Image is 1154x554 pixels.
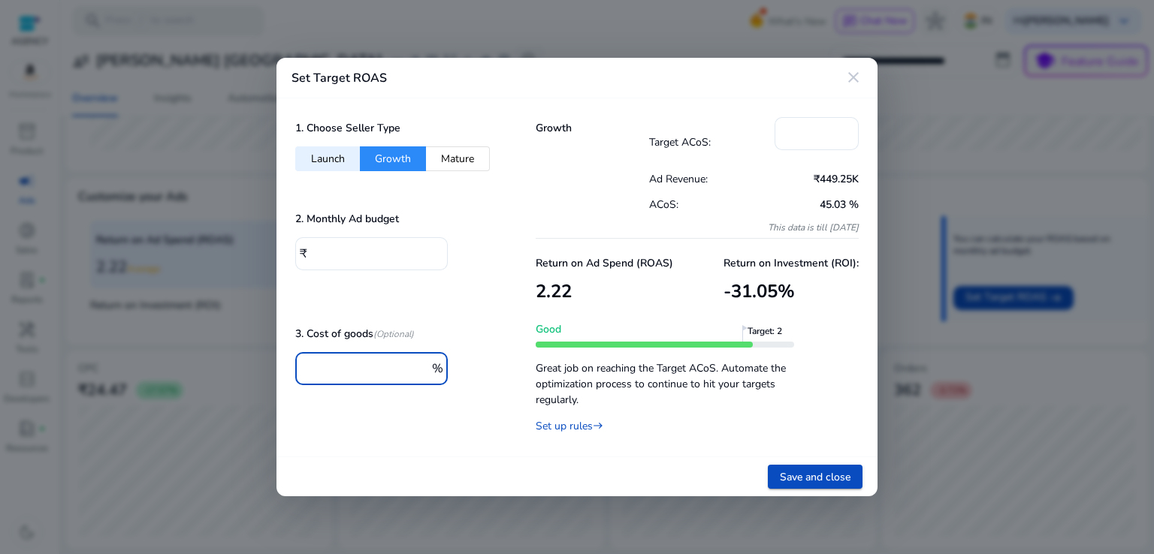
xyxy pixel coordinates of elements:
span: Save and close [780,469,850,485]
p: ₹449.25K [754,171,859,187]
mat-icon: east [593,418,603,434]
h5: 3. Cost of goods [295,328,414,341]
span: Target: 2 [748,325,800,348]
button: Save and close [768,465,862,489]
p: This data is till [DATE] [649,221,859,233]
h4: Set Target ROAS [292,71,387,86]
h3: -31.05 [724,281,859,303]
h5: Growth [536,122,649,135]
p: Return on Ad Spend (ROAS) [536,255,673,271]
p: Target ACoS: [649,134,775,150]
h5: 1. Choose Seller Type [295,122,400,135]
span: ₹ [300,245,307,262]
span: % [778,279,795,303]
p: Return on Investment (ROI): [724,255,859,271]
h3: 2.22 [536,281,673,303]
p: Good [536,321,794,337]
button: Mature [426,146,490,171]
p: 45.03 % [754,197,859,212]
button: Growth [360,146,426,171]
h5: 2. Monthly Ad budget [295,213,399,226]
i: (Optional) [373,328,414,340]
a: Set up rules [536,419,603,433]
button: Launch [295,146,360,171]
p: Ad Revenue: [649,171,754,187]
p: Great job on reaching the Target ACoS. Automate the optimization process to continue to hit your ... [536,353,794,408]
mat-icon: close [844,68,862,86]
span: % [432,360,443,377]
p: ACoS: [649,197,754,212]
